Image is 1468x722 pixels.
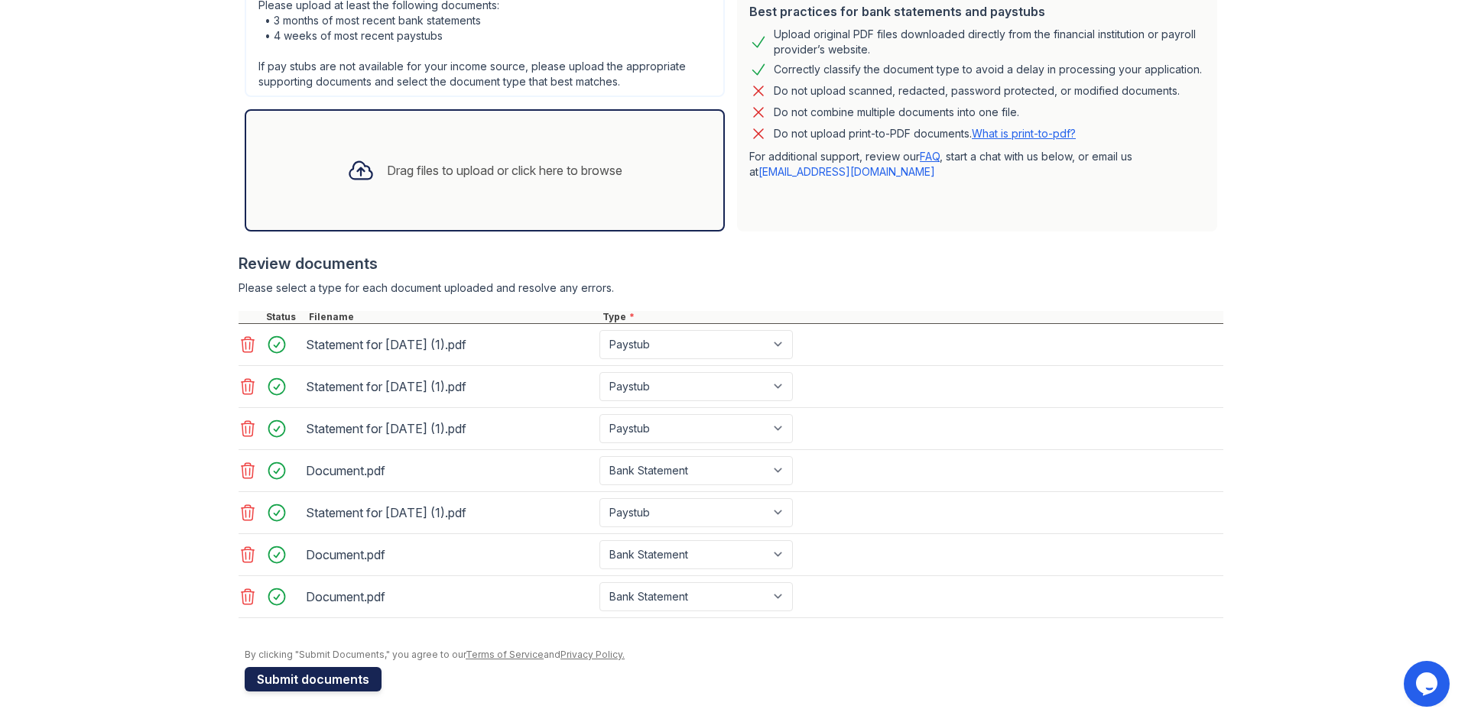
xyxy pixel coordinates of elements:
[758,165,935,178] a: [EMAIL_ADDRESS][DOMAIN_NAME]
[560,649,625,660] a: Privacy Policy.
[774,82,1180,100] div: Do not upload scanned, redacted, password protected, or modified documents.
[774,103,1019,121] div: Do not combine multiple documents into one file.
[306,416,593,441] div: Statement for [DATE] (1).pdf
[466,649,544,660] a: Terms of Service
[306,311,599,323] div: Filename
[245,667,382,691] button: Submit documents
[306,584,593,609] div: Document.pdf
[306,332,593,357] div: Statement for [DATE] (1).pdf
[306,500,593,525] div: Statement for [DATE] (1).pdf
[774,126,1076,141] p: Do not upload print-to-PDF documents.
[920,150,940,163] a: FAQ
[306,542,593,567] div: Document.pdf
[774,60,1202,79] div: Correctly classify the document type to avoid a delay in processing your application.
[306,374,593,399] div: Statement for [DATE] (1).pdf
[599,311,1223,323] div: Type
[263,311,306,323] div: Status
[387,161,622,180] div: Drag files to upload or click here to browse
[245,649,1223,661] div: By clicking "Submit Documents," you agree to our and
[239,280,1223,296] div: Please select a type for each document uploaded and resolve any errors.
[749,2,1205,21] div: Best practices for bank statements and paystubs
[239,253,1223,274] div: Review documents
[1404,661,1453,707] iframe: chat widget
[306,458,593,483] div: Document.pdf
[972,127,1076,140] a: What is print-to-pdf?
[774,27,1205,57] div: Upload original PDF files downloaded directly from the financial institution or payroll provider’...
[749,149,1205,180] p: For additional support, review our , start a chat with us below, or email us at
